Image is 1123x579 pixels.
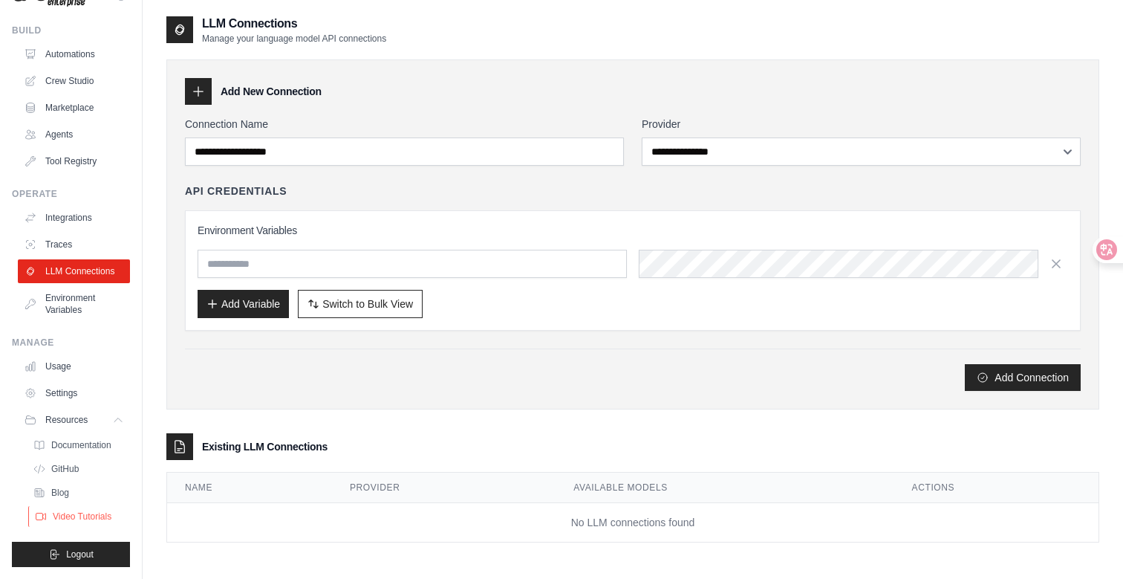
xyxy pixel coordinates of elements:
span: GitHub [51,463,79,475]
span: Switch to Bulk View [322,297,413,311]
button: Resources [18,408,130,432]
a: LLM Connections [18,259,130,283]
div: Manage [12,337,130,349]
a: Settings [18,381,130,405]
button: Logout [12,542,130,567]
a: Blog [27,482,130,503]
span: Resources [45,414,88,426]
th: Available Models [556,473,893,503]
span: Logout [66,549,94,560]
th: Name [167,473,332,503]
a: Marketplace [18,96,130,120]
div: Build [12,25,130,36]
p: Manage your language model API connections [202,33,386,45]
button: Add Variable [198,290,289,318]
th: Provider [332,473,556,503]
button: Add Connection [965,364,1081,391]
td: No LLM connections found [167,503,1098,543]
a: GitHub [27,459,130,479]
div: Operate [12,188,130,200]
th: Actions [894,473,1098,503]
span: Video Tutorials [53,511,111,523]
span: Blog [51,487,69,499]
a: Automations [18,42,130,66]
a: Agents [18,123,130,146]
a: Tool Registry [18,149,130,173]
span: Documentation [51,439,111,451]
a: Integrations [18,206,130,230]
a: Traces [18,233,130,256]
h3: Environment Variables [198,223,1068,238]
button: Switch to Bulk View [298,290,423,318]
a: Documentation [27,435,130,456]
h4: API Credentials [185,184,287,198]
label: Connection Name [185,117,624,132]
h3: Add New Connection [221,84,322,99]
a: Usage [18,355,130,378]
h3: Existing LLM Connections [202,439,328,454]
h2: LLM Connections [202,15,386,33]
a: Crew Studio [18,69,130,93]
a: Environment Variables [18,286,130,322]
a: Video Tutorials [28,506,131,527]
label: Provider [642,117,1081,132]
